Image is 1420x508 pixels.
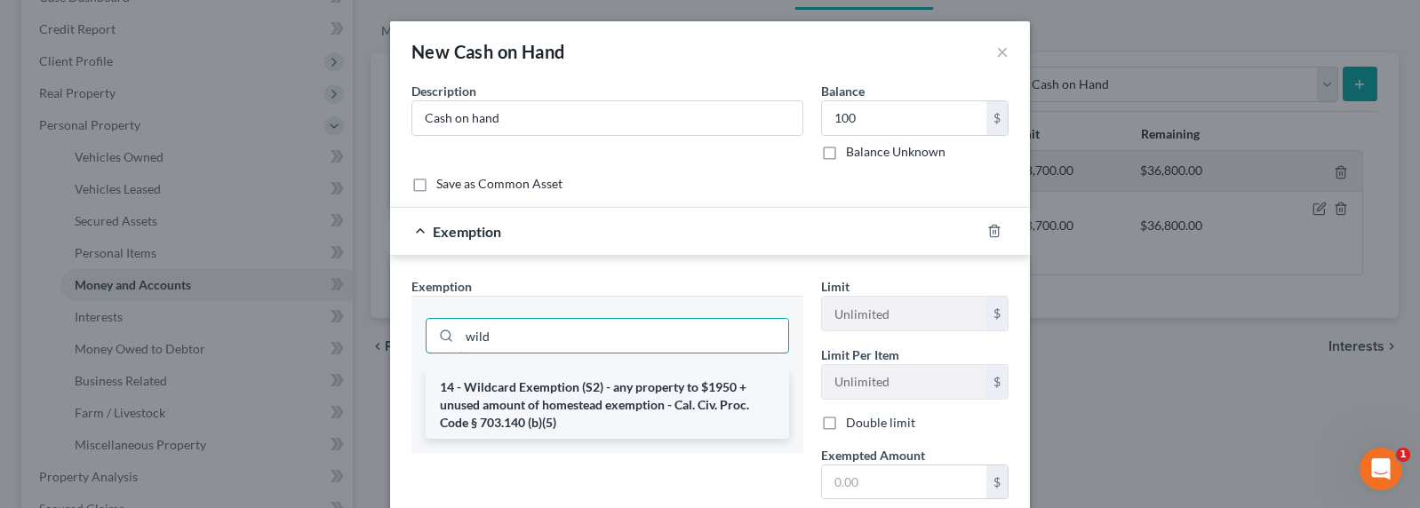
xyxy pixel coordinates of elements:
span: Exempted Amount [821,448,925,463]
label: Double limit [846,414,915,432]
div: $ [986,365,1008,399]
span: Exemption [411,279,472,294]
label: Balance [821,82,865,100]
button: × [996,41,1009,62]
span: Exemption [433,223,501,240]
label: Balance Unknown [846,143,945,161]
iframe: Intercom live chat [1360,448,1402,490]
div: $ [986,297,1008,330]
span: Description [411,83,476,99]
div: $ [986,101,1008,135]
li: 14 - Wildcard Exemption (S2) - any property to $1950 + unused amount of homestead exemption - Cal... [426,371,789,439]
label: Limit Per Item [821,345,899,364]
label: Save as Common Asset [436,175,562,193]
input: 0.00 [822,465,986,499]
span: Limit [821,279,850,294]
span: 1 [1396,448,1410,462]
input: 0.00 [822,101,986,135]
div: New Cash on Hand [411,39,564,64]
input: Describe... [412,101,802,135]
input: Search exemption rules... [459,319,788,353]
input: -- [822,297,986,330]
div: $ [986,465,1008,499]
input: -- [822,365,986,399]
